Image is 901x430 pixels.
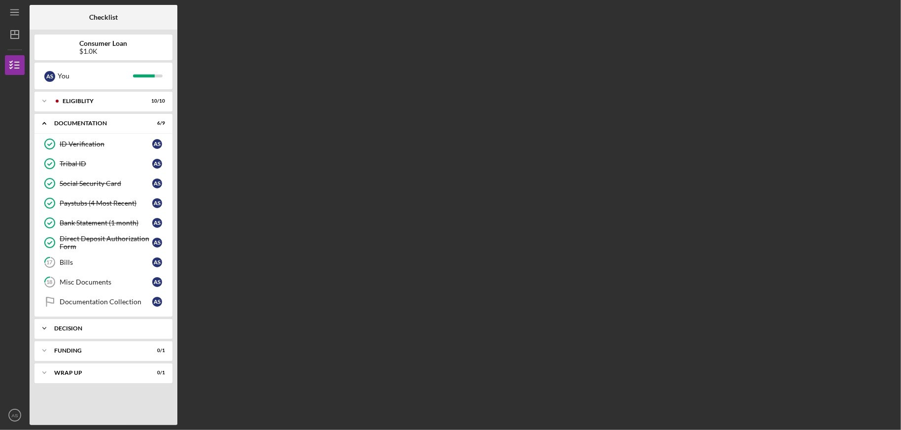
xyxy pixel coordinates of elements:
a: ID VerificationAS [39,134,167,154]
div: Funding [54,348,140,354]
div: 6 / 9 [147,120,165,126]
b: Consumer Loan [80,39,128,47]
div: A S [152,218,162,228]
div: Social Security Card [60,179,152,187]
div: Paystubs (4 Most Recent) [60,199,152,207]
div: A S [44,71,55,82]
div: 10 / 10 [147,98,165,104]
a: Documentation CollectionAS [39,292,167,312]
div: 0 / 1 [147,370,165,376]
div: Direct Deposit Authorization Form [60,235,152,251]
div: Tribal ID [60,160,152,168]
div: Bills [60,258,152,266]
div: A S [152,159,162,169]
div: A S [152,257,162,267]
tspan: 17 [47,259,53,266]
a: Direct Deposit Authorization FormAS [39,233,167,252]
div: A S [152,238,162,248]
div: A S [152,139,162,149]
div: ID Verification [60,140,152,148]
div: Eligiblity [63,98,140,104]
div: You [58,68,133,84]
a: Paystubs (4 Most Recent)AS [39,193,167,213]
div: Documentation Collection [60,298,152,306]
b: Checklist [89,13,118,21]
button: AS [5,405,25,425]
text: AS [12,413,18,418]
tspan: 18 [47,279,53,286]
div: A S [152,198,162,208]
a: Tribal IDAS [39,154,167,174]
div: $1.0K [80,47,128,55]
div: A S [152,179,162,188]
div: A S [152,277,162,287]
a: 17BillsAS [39,252,167,272]
div: A S [152,297,162,307]
div: Documentation [54,120,140,126]
a: Social Security CardAS [39,174,167,193]
div: Decision [54,325,160,331]
div: Bank Statement (1 month) [60,219,152,227]
a: 18Misc DocumentsAS [39,272,167,292]
div: Misc Documents [60,278,152,286]
div: Wrap up [54,370,140,376]
div: 0 / 1 [147,348,165,354]
a: Bank Statement (1 month)AS [39,213,167,233]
